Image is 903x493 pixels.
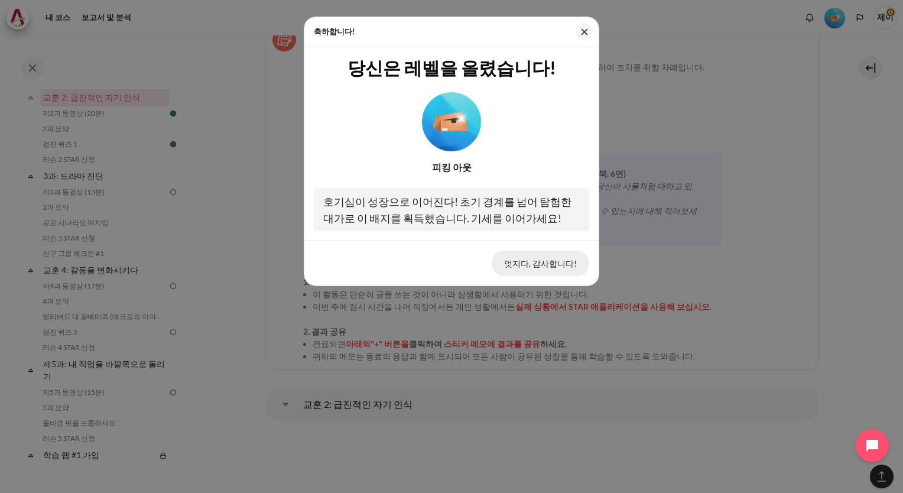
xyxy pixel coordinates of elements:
h5: 축하합니다! [314,26,355,38]
div: 호기심이 성장으로 이어진다! 초기 경계를 넘어 탐험한 대가로 이 배지를 획득했습니다. 기세를 이어가세요! [314,189,589,231]
h3: 당신은 레벨을 올렸습니다! [314,57,589,78]
div: 레벨 #2 [422,87,481,151]
button: 멋지다, 감사합니다! [492,251,589,275]
button: 닫다 [576,23,593,40]
div: 피킹 아웃 [314,160,589,174]
img: 레벨 #2 [422,92,481,151]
